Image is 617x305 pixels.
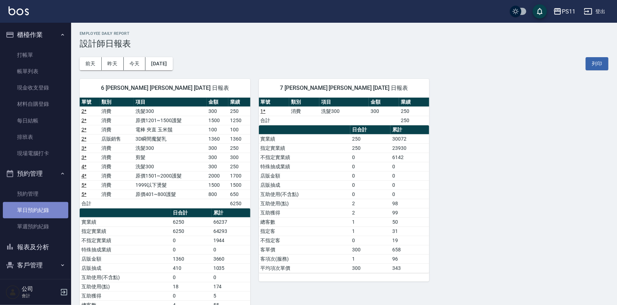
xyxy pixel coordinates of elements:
td: 洗髮300 [134,143,207,153]
td: 174 [212,282,250,291]
th: 單號 [259,98,289,107]
td: 消費 [100,180,134,190]
td: 1360 [171,254,211,263]
td: 消費 [100,162,134,171]
td: 300 [207,107,228,116]
td: 250 [228,162,250,171]
button: 今天 [124,57,146,70]
td: 消費 [100,171,134,180]
td: 0 [350,180,390,190]
table: a dense table [80,98,250,208]
td: 1 [350,217,390,227]
button: 昨天 [102,57,124,70]
td: 原價1501~2000護髮 [134,171,207,180]
th: 日合計 [171,208,211,218]
td: 1250 [228,116,250,125]
td: 19 [390,236,429,245]
td: 洗髮300 [134,162,207,171]
td: 0 [350,236,390,245]
td: 300 [207,162,228,171]
th: 類別 [100,98,134,107]
td: 96 [390,254,429,263]
td: 0 [390,171,429,180]
td: 實業績 [259,134,350,143]
td: 250 [399,116,429,125]
td: 100 [228,125,250,134]
td: 1500 [207,180,228,190]
td: 410 [171,263,211,273]
td: 0 [171,273,211,282]
td: 6250 [171,217,211,227]
td: 50 [390,217,429,227]
td: 2 [350,208,390,217]
td: 98 [390,199,429,208]
td: 店販金額 [259,171,350,180]
td: 店販金額 [80,254,171,263]
td: 650 [228,190,250,199]
td: 0 [171,236,211,245]
p: 會計 [22,293,58,299]
td: 30072 [390,134,429,143]
td: 31 [390,227,429,236]
td: 6142 [390,153,429,162]
td: 1700 [228,171,250,180]
th: 業績 [228,98,250,107]
td: 消費 [100,143,134,153]
td: 0 [171,291,211,300]
th: 日合計 [350,125,390,135]
h3: 設計師日報表 [80,39,608,49]
td: 6250 [228,199,250,208]
td: 電棒 夾直 玉米鬚 [134,125,207,134]
td: 1944 [212,236,250,245]
td: 洗髮300 [134,107,207,116]
td: 互助使用(不含點) [80,273,171,282]
td: 消費 [100,116,134,125]
td: 0 [390,180,429,190]
a: 每日結帳 [3,113,68,129]
td: 2000 [207,171,228,180]
td: 店販銷售 [100,134,134,143]
td: 300 [228,153,250,162]
td: 343 [390,263,429,273]
td: 特殊抽成業績 [80,245,171,254]
td: 6250 [171,227,211,236]
td: 64293 [212,227,250,236]
td: 250 [228,143,250,153]
td: 剪髮 [134,153,207,162]
td: 指定實業績 [259,143,350,153]
a: 材料自購登錄 [3,96,68,112]
h5: 公司 [22,285,58,293]
td: 800 [207,190,228,199]
td: 1 [350,254,390,263]
td: 1035 [212,263,250,273]
td: 1360 [207,134,228,143]
td: 特殊抽成業績 [259,162,350,171]
td: 300 [207,153,228,162]
a: 排班表 [3,129,68,145]
td: 店販抽成 [80,263,171,273]
td: 250 [228,107,250,116]
td: 客項次(服務) [259,254,350,263]
td: 互助獲得 [259,208,350,217]
th: 金額 [369,98,399,107]
td: 不指定實業績 [80,236,171,245]
td: 300 [369,107,399,116]
td: 1999以下燙髮 [134,180,207,190]
button: [DATE] [145,57,172,70]
td: 不指定實業績 [259,153,350,162]
td: 原價401~800護髮 [134,190,207,199]
td: 1 [350,227,390,236]
td: 1500 [207,116,228,125]
button: 列印 [586,57,608,70]
button: PS11 [550,4,578,19]
td: 99 [390,208,429,217]
td: 0 [171,245,211,254]
button: 客戶管理 [3,256,68,274]
th: 累計 [390,125,429,135]
td: 平均項次單價 [259,263,350,273]
div: PS11 [562,7,575,16]
h2: Employee Daily Report [80,31,608,36]
td: 5 [212,291,250,300]
td: 客單價 [259,245,350,254]
td: 0 [390,162,429,171]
